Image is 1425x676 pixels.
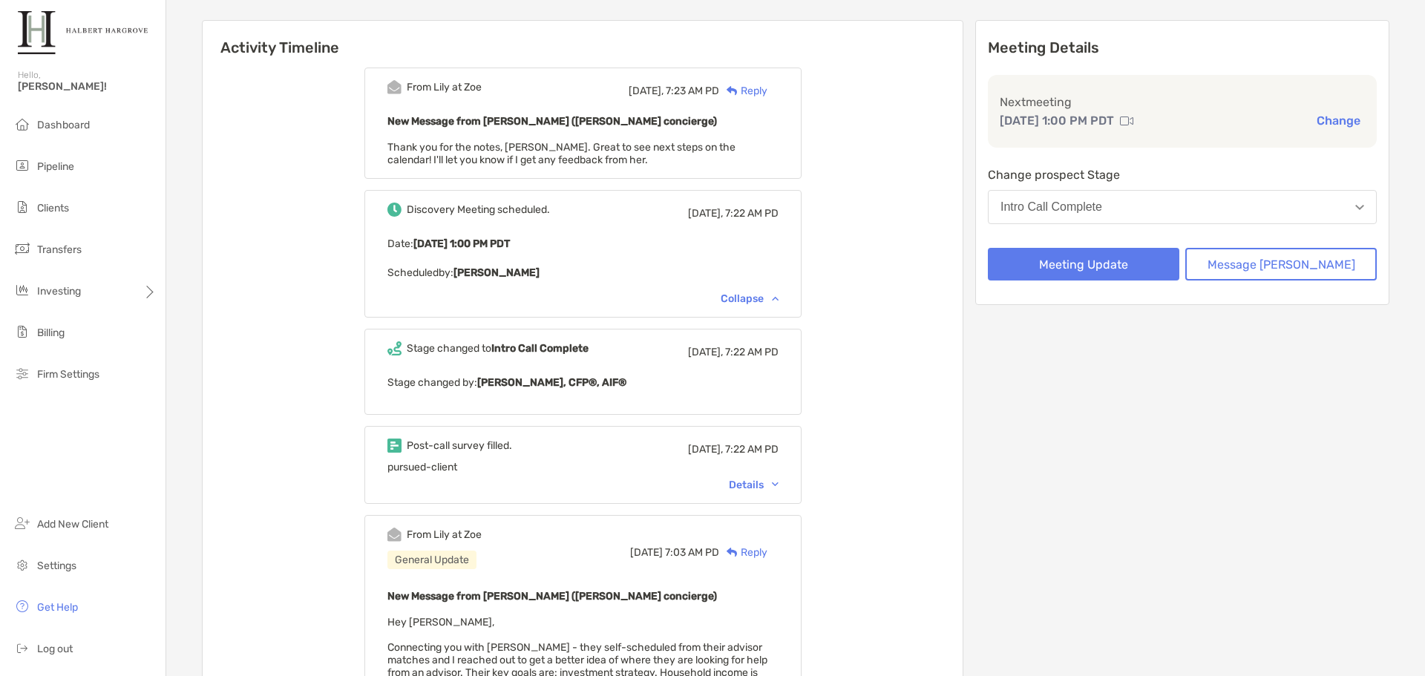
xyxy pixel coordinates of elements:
span: Thank you for the notes, [PERSON_NAME]. Great to see next steps on the calendar! I'll let you kno... [387,141,736,166]
img: Chevron icon [772,482,779,487]
span: Get Help [37,601,78,614]
p: Next meeting [1000,93,1365,111]
span: 7:03 AM PD [665,546,719,559]
img: transfers icon [13,240,31,257]
span: Pipeline [37,160,74,173]
span: 7:23 AM PD [666,85,719,97]
img: clients icon [13,198,31,216]
div: Intro Call Complete [1000,200,1102,214]
span: 7:22 AM PD [725,346,779,358]
b: [PERSON_NAME] [453,266,540,279]
div: Post-call survey filled. [407,439,512,452]
span: 7:22 AM PD [725,443,779,456]
div: Discovery Meeting scheduled. [407,203,550,216]
img: Reply icon [727,86,738,96]
img: billing icon [13,323,31,341]
span: Transfers [37,243,82,256]
p: Meeting Details [988,39,1377,57]
img: pipeline icon [13,157,31,174]
b: New Message from [PERSON_NAME] ([PERSON_NAME] concierge) [387,115,717,128]
span: Settings [37,559,76,572]
span: [DATE], [688,207,723,220]
img: communication type [1120,115,1133,127]
p: [DATE] 1:00 PM PDT [1000,111,1114,130]
img: add_new_client icon [13,514,31,532]
button: Message [PERSON_NAME] [1185,248,1377,280]
span: 7:22 AM PD [725,207,779,220]
div: General Update [387,551,476,569]
span: [DATE], [629,85,664,97]
span: Investing [37,285,81,298]
img: Event icon [387,203,402,217]
p: Change prospect Stage [988,165,1377,184]
span: [DATE], [688,443,723,456]
img: investing icon [13,281,31,299]
img: Event icon [387,528,402,542]
img: Reply icon [727,548,738,557]
span: Clients [37,202,69,214]
div: From Lily at Zoe [407,81,482,93]
span: Billing [37,326,65,339]
img: get-help icon [13,597,31,615]
p: Scheduled by: [387,263,779,282]
img: Zoe Logo [18,6,148,59]
span: Log out [37,643,73,655]
div: Reply [719,83,767,99]
img: dashboard icon [13,115,31,133]
div: Reply [719,545,767,560]
span: [DATE], [688,346,723,358]
button: Meeting Update [988,248,1179,280]
b: Intro Call Complete [491,342,589,355]
span: [DATE] [630,546,663,559]
span: Add New Client [37,518,108,531]
div: From Lily at Zoe [407,528,482,541]
img: Event icon [387,439,402,453]
div: Details [729,479,779,491]
span: Dashboard [37,119,90,131]
b: [DATE] 1:00 PM PDT [413,237,510,250]
img: Open dropdown arrow [1355,205,1364,210]
p: Stage changed by: [387,373,779,392]
img: logout icon [13,639,31,657]
button: Intro Call Complete [988,190,1377,224]
img: Event icon [387,80,402,94]
button: Change [1312,113,1365,128]
b: [PERSON_NAME], CFP®, AIF® [477,376,626,389]
span: [PERSON_NAME]! [18,80,157,93]
span: pursued-client [387,461,457,473]
img: Chevron icon [772,296,779,301]
b: New Message from [PERSON_NAME] ([PERSON_NAME] concierge) [387,590,717,603]
p: Date : [387,234,779,253]
div: Stage changed to [407,342,589,355]
img: firm-settings icon [13,364,31,382]
span: Firm Settings [37,368,99,381]
h6: Activity Timeline [203,21,963,56]
img: settings icon [13,556,31,574]
div: Collapse [721,292,779,305]
img: Event icon [387,341,402,355]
